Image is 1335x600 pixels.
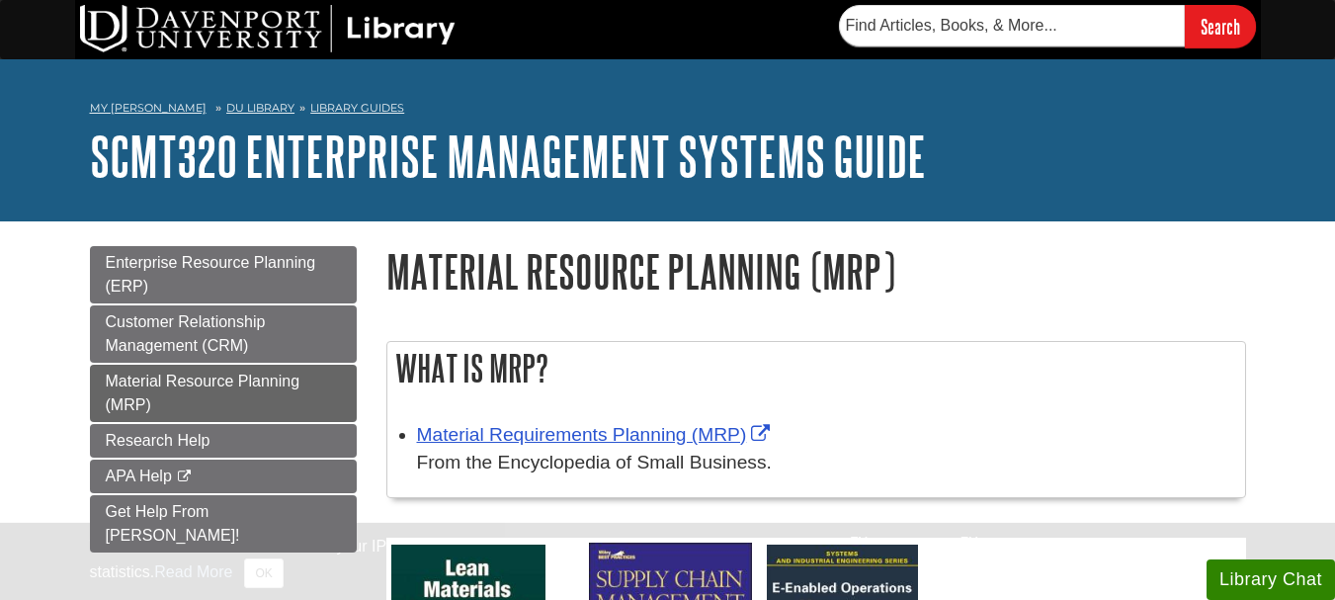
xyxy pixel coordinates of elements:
a: Research Help [90,424,357,458]
span: Get Help From [PERSON_NAME]! [106,503,240,544]
nav: breadcrumb [90,95,1246,127]
div: From the Encyclopedia of Small Business. [417,449,1235,477]
span: Enterprise Resource Planning (ERP) [106,254,316,295]
a: Material Resource Planning (MRP) [90,365,357,422]
span: Research Help [106,432,210,449]
input: Find Articles, Books, & More... [839,5,1185,46]
a: DU Library [226,101,294,115]
span: Material Resource Planning (MRP) [106,373,300,413]
span: APA Help [106,468,172,484]
h1: Material Resource Planning (MRP) [386,246,1246,297]
h2: What is MRP? [387,342,1245,394]
input: Search [1185,5,1256,47]
a: Enterprise Resource Planning (ERP) [90,246,357,303]
a: Link opens in new window [417,424,776,445]
img: DU Library [80,5,456,52]
span: Customer Relationship Management (CRM) [106,313,266,354]
a: SCMT320 Enterprise Management Systems Guide [90,126,926,187]
a: Get Help From [PERSON_NAME]! [90,495,357,553]
button: Library Chat [1207,559,1335,600]
a: My [PERSON_NAME] [90,100,207,117]
a: APA Help [90,460,357,493]
div: Guide Page Menu [90,246,357,553]
form: Searches DU Library's articles, books, and more [839,5,1256,47]
i: This link opens in a new window [176,471,193,483]
a: Customer Relationship Management (CRM) [90,305,357,363]
a: Library Guides [310,101,404,115]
